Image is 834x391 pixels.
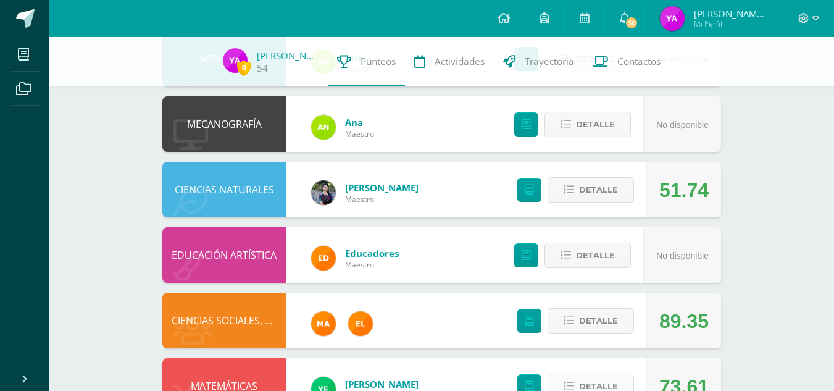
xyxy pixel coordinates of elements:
[311,311,336,336] img: 266030d5bbfb4fab9f05b9da2ad38396.png
[544,243,631,268] button: Detalle
[544,112,631,137] button: Detalle
[361,55,396,68] span: Punteos
[659,162,709,218] div: 51.74
[257,49,319,62] a: [PERSON_NAME]
[494,37,583,86] a: Trayectoria
[328,37,405,86] a: Punteos
[311,180,336,205] img: b2b209b5ecd374f6d147d0bc2cef63fa.png
[162,96,286,152] div: MECANOGRAFÍA
[348,311,373,336] img: 31c982a1c1d67d3c4d1e96adbf671f86.png
[617,55,661,68] span: Contactos
[579,309,618,332] span: Detalle
[345,378,419,390] a: [PERSON_NAME]
[656,120,709,130] span: No disponible
[435,55,485,68] span: Actividades
[625,16,638,30] span: 30
[345,247,399,259] a: Educadores
[576,244,615,267] span: Detalle
[311,246,336,271] img: ed927125212876238b0630303cb5fd71.png
[656,251,709,261] span: No disponible
[345,194,419,204] span: Maestro
[579,179,618,201] span: Detalle
[311,115,336,140] img: 122d7b7bf6a5205df466ed2966025dea.png
[345,116,374,128] a: Ana
[223,48,248,73] img: a6afdc9d00cfefa793b5be9037cb8e16.png
[405,37,494,86] a: Actividades
[576,113,615,136] span: Detalle
[525,55,574,68] span: Trayectoria
[162,162,286,217] div: CIENCIAS NATURALES
[548,308,634,334] button: Detalle
[694,19,768,29] span: Mi Perfil
[345,182,419,194] a: [PERSON_NAME]
[257,62,268,75] a: 54
[162,293,286,348] div: CIENCIAS SOCIALES, FORMACIÓN CIUDADANA E INTERCULTURALIDAD
[660,6,685,31] img: a6afdc9d00cfefa793b5be9037cb8e16.png
[345,259,399,270] span: Maestro
[237,60,251,75] span: 0
[345,128,374,139] span: Maestro
[583,37,670,86] a: Contactos
[548,177,634,203] button: Detalle
[162,227,286,283] div: EDUCACIÓN ARTÍSTICA
[694,7,768,20] span: [PERSON_NAME] [PERSON_NAME]
[659,293,709,349] div: 89.35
